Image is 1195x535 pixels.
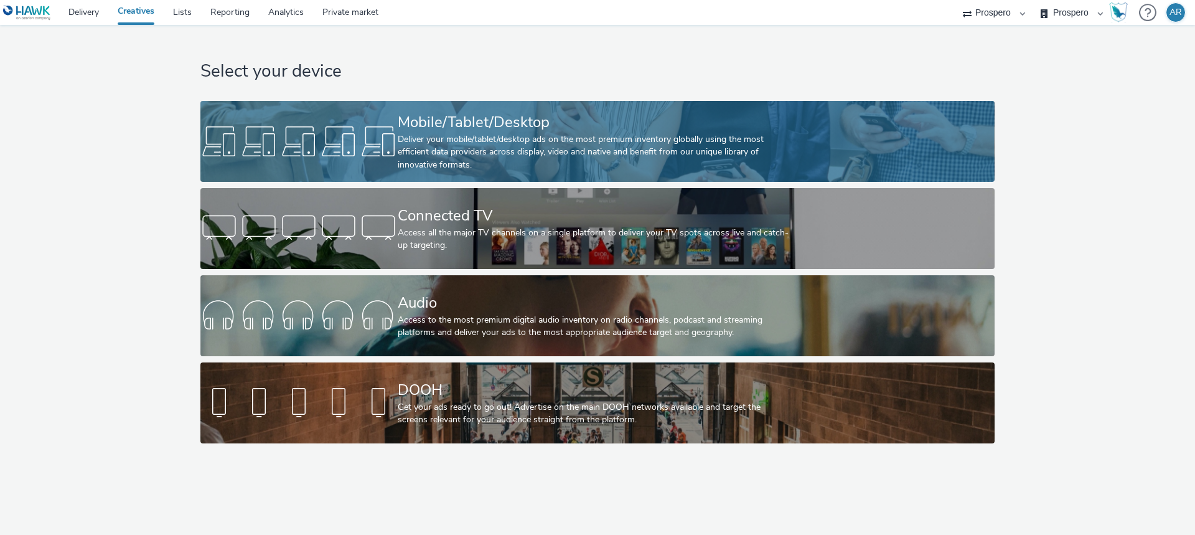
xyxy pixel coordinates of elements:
[3,5,51,21] img: undefined Logo
[398,205,792,227] div: Connected TV
[1109,2,1133,22] a: Hawk Academy
[200,101,994,182] a: Mobile/Tablet/DesktopDeliver your mobile/tablet/desktop ads on the most premium inventory globall...
[398,227,792,252] div: Access all the major TV channels on a single platform to deliver your TV spots across live and ca...
[398,111,792,133] div: Mobile/Tablet/Desktop
[200,188,994,269] a: Connected TVAccess all the major TV channels on a single platform to deliver your TV spots across...
[398,292,792,314] div: Audio
[1169,3,1182,22] div: AR
[398,379,792,401] div: DOOH
[398,133,792,171] div: Deliver your mobile/tablet/desktop ads on the most premium inventory globally using the most effi...
[1109,2,1128,22] img: Hawk Academy
[200,362,994,443] a: DOOHGet your ads ready to go out! Advertise on the main DOOH networks available and target the sc...
[200,275,994,356] a: AudioAccess to the most premium digital audio inventory on radio channels, podcast and streaming ...
[398,314,792,339] div: Access to the most premium digital audio inventory on radio channels, podcast and streaming platf...
[200,60,994,83] h1: Select your device
[398,401,792,427] div: Get your ads ready to go out! Advertise on the main DOOH networks available and target the screen...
